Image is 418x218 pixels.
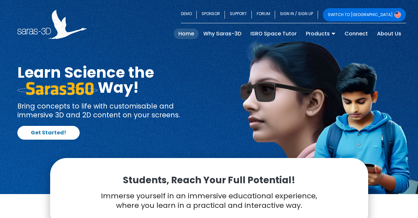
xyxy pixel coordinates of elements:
[246,29,301,39] a: ISRO Space Tutor
[275,8,318,21] a: SIGN IN / SIGN UP
[372,29,406,39] a: About Us
[340,29,372,39] a: Connect
[394,11,401,18] img: Switch to USA
[174,29,199,39] a: Home
[17,82,98,95] img: saras 360
[225,8,252,21] a: SUPPORT
[17,65,204,95] h1: Learn Science the Way!
[181,8,197,21] a: DEMO
[197,8,225,21] a: SPONSOR
[17,126,80,140] a: Get Started!
[17,10,87,39] img: Saras 3D
[301,29,340,39] a: Products
[323,8,406,21] a: SWITCH TO [GEOGRAPHIC_DATA]
[17,102,204,120] p: Bring concepts to life with customisable and immersive 3D and 2D content on your screens.
[67,191,352,210] p: Immerse yourself in an immersive educational experience, where you learn in a practical and inter...
[252,8,275,21] a: FORUM
[199,29,246,39] a: Why Saras-3D
[67,174,352,186] p: Students, Reach Your Full Potential!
